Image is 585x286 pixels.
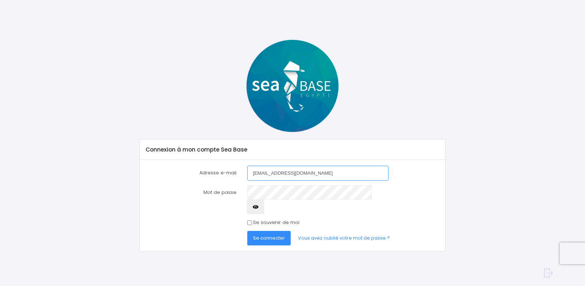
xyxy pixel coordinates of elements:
label: Se souvenir de moi [253,219,299,226]
div: Connexion à mon compte Sea Base [140,140,445,160]
label: Adresse e-mail [140,166,242,180]
button: Se connecter [247,231,291,245]
label: Mot de passe [140,185,242,215]
span: Se connecter [253,235,285,241]
a: Vous avez oublié votre mot de passe ? [292,231,396,245]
